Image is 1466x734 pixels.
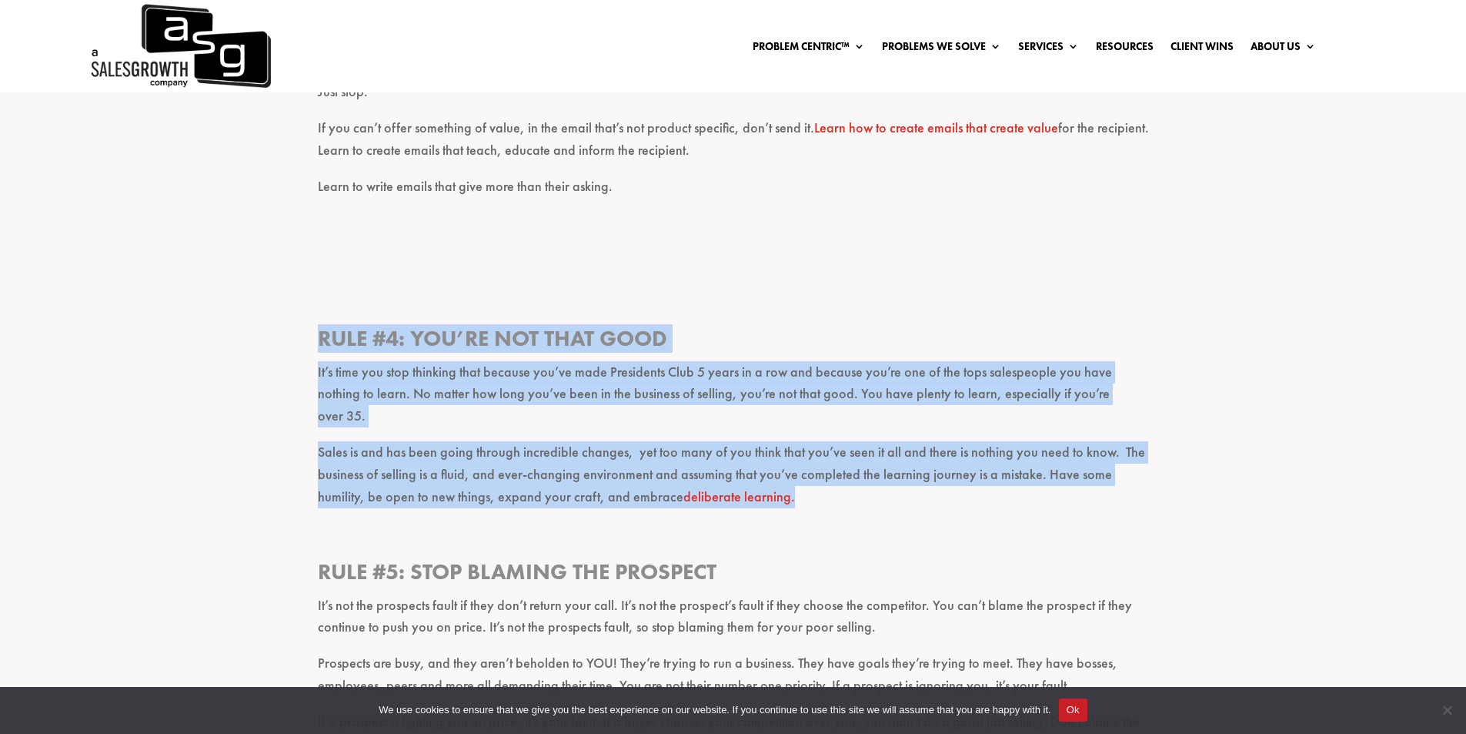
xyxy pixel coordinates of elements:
[814,119,1058,136] a: Learn how to create emails that create value
[318,81,1149,117] p: Just stop.
[464,211,1003,288] iframe: Embedded CTA
[1439,702,1454,718] span: No
[1170,41,1234,58] a: Client Wins
[318,652,1149,711] p: Prospects are busy, and they aren’t beholden to YOU! They’re trying to run a business. They have ...
[1096,41,1154,58] a: Resources
[1059,699,1087,722] button: Ok
[318,361,1149,441] p: It’s time you stop thinking that because you’ve made Presidents Club 5 years in a row and because...
[318,324,1149,360] h3: Rule #4: You’re not that good
[882,41,1001,58] a: Problems We Solve
[1251,41,1316,58] a: About Us
[318,558,1149,594] h3: Rule #5: Stop blaming the prospect
[379,702,1050,718] span: We use cookies to ensure that we give you the best experience on our website. If you continue to ...
[318,441,1149,521] p: Sales is and has been going through incredible changes, yet too many of you think that you’ve see...
[683,488,795,505] a: deliberate learning.
[1018,41,1079,58] a: Services
[318,176,1149,212] p: Learn to write emails that give more than their asking.
[318,117,1149,176] p: If you can’t offer something of value, in the email that’s not product specific, don’t send it. f...
[318,595,1149,653] p: It’s not the prospects fault if they don’t return your call. It’s not the prospect’s fault if the...
[753,41,865,58] a: Problem Centric™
